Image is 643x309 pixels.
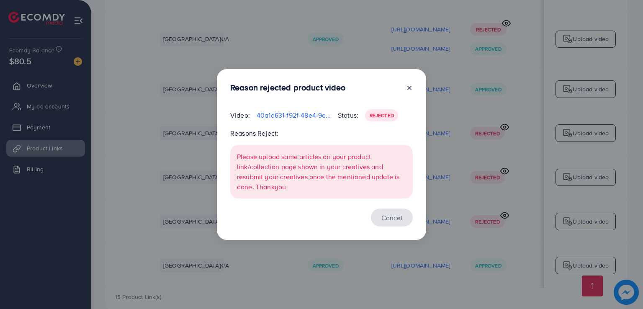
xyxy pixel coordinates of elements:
[338,110,358,120] p: Status:
[230,128,413,138] p: Reasons Reject:
[237,152,406,192] p: Please upload same articles on your product link/collection page shown in your creatives and resu...
[257,110,331,120] p: 40a1d631-f92f-48e4-9ed8-26e492b63d8b-1756833577134.mp4
[230,82,346,93] h3: Reason rejected product video
[371,209,413,227] button: Cancel
[370,112,394,119] span: Rejected
[230,110,250,120] p: Video:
